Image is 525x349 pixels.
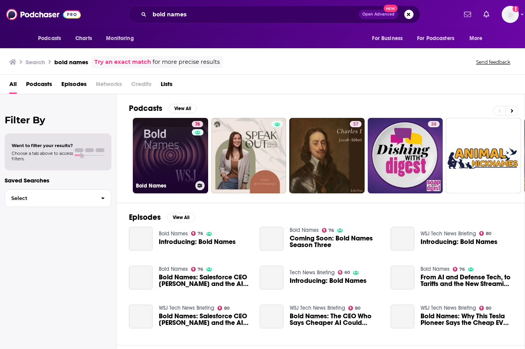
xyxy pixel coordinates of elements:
[150,8,359,21] input: Search podcasts, credits, & more...
[198,268,203,271] span: 76
[290,269,335,276] a: Tech News Briefing
[129,227,153,251] a: Introducing: Bold Names
[428,121,440,127] a: 38
[368,118,443,193] a: 38
[12,143,73,148] span: Want to filter your results?
[421,230,476,237] a: WSJ Tech News Briefing
[513,6,519,12] svg: Add a profile image
[322,228,334,233] a: 76
[391,227,414,251] a: Introducing: Bold Names
[5,114,111,126] h2: Filter By
[159,266,188,272] a: Bold Names
[486,307,491,310] span: 80
[384,5,398,12] span: New
[421,274,512,287] a: From AI and Defense Tech, to Tariffs and the New Streaming Wars: The Best of Bold Names
[421,239,497,245] a: Introducing: Bold Names
[338,270,350,275] a: 60
[480,8,492,21] a: Show notifications dropdown
[453,267,465,272] a: 76
[459,268,465,271] span: 76
[159,230,188,237] a: Bold Names
[133,118,208,193] a: 76Bold Names
[344,271,350,274] span: 60
[260,305,283,328] a: Bold Names: The CEO Who Says Cheaper AI Could Actually Mean More Jobs
[217,306,230,310] a: 80
[153,58,220,67] span: for more precise results
[26,78,52,94] a: Podcasts
[33,31,71,46] button: open menu
[348,306,361,310] a: 80
[131,78,151,94] span: Credits
[359,10,398,19] button: Open AdvancedNew
[6,7,81,22] img: Podchaser - Follow, Share and Rate Podcasts
[464,31,492,46] button: open menu
[290,235,381,248] a: Coming Soon: Bold Names Season Three
[502,6,519,23] img: User Profile
[367,31,412,46] button: open menu
[5,196,95,201] span: Select
[54,58,88,66] h3: bold names
[12,151,73,161] span: Choose a tab above to access filters.
[61,78,87,94] a: Episodes
[391,305,414,328] a: Bold Names: Why This Tesla Pioneer Says the Cheap EV Market 'Sucks'
[290,227,319,233] a: Bold Names
[421,305,476,311] a: WSJ Tech News Briefing
[289,118,365,193] a: 37
[192,121,203,127] a: 76
[479,231,492,236] a: 80
[474,59,513,65] button: Send feedback
[5,177,111,184] p: Saved Searches
[421,266,450,272] a: Bold Names
[260,266,283,289] a: Introducing: Bold Names
[260,227,283,251] a: Coming Soon: Bold Names Season Three
[159,313,250,326] span: Bold Names: Salesforce CEO [PERSON_NAME] and the AI ‘Fantasy Land’
[129,212,161,222] h2: Episodes
[191,267,203,272] a: 76
[502,6,519,23] span: Logged in as rpearson
[329,229,334,232] span: 76
[94,58,151,67] a: Try an exact match
[106,33,134,44] span: Monitoring
[128,5,420,23] div: Search podcasts, credits, & more...
[38,33,61,44] span: Podcasts
[479,306,492,310] a: 80
[290,277,367,284] a: Introducing: Bold Names
[290,313,381,326] a: Bold Names: The CEO Who Says Cheaper AI Could Actually Mean More Jobs
[469,33,483,44] span: More
[421,313,512,326] span: Bold Names: Why This Tesla Pioneer Says the Cheap EV Market 'Sucks'
[70,31,97,46] a: Charts
[391,266,414,289] a: From AI and Defense Tech, to Tariffs and the New Streaming Wars: The Best of Bold Names
[417,33,454,44] span: For Podcasters
[129,103,196,113] a: PodcastsView All
[9,78,17,94] a: All
[159,305,214,311] a: WSJ Tech News Briefing
[159,274,250,287] a: Bold Names: Salesforce CEO Marc Benioff and the AI ‘Fantasy Land’
[161,78,172,94] a: Lists
[167,213,195,222] button: View All
[372,33,403,44] span: For Business
[129,103,162,113] h2: Podcasts
[159,239,236,245] span: Introducing: Bold Names
[129,305,153,328] a: Bold Names: Salesforce CEO Marc Benioff and the AI ‘Fantasy Land’
[461,8,474,21] a: Show notifications dropdown
[96,78,122,94] span: Networks
[159,274,250,287] span: Bold Names: Salesforce CEO [PERSON_NAME] and the AI ‘Fantasy Land’
[353,121,358,128] span: 37
[355,307,360,310] span: 80
[159,313,250,326] a: Bold Names: Salesforce CEO Marc Benioff and the AI ‘Fantasy Land’
[136,182,192,189] h3: Bold Names
[224,307,229,310] span: 80
[169,104,196,113] button: View All
[26,58,45,66] h3: Search
[412,31,466,46] button: open menu
[431,121,436,128] span: 38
